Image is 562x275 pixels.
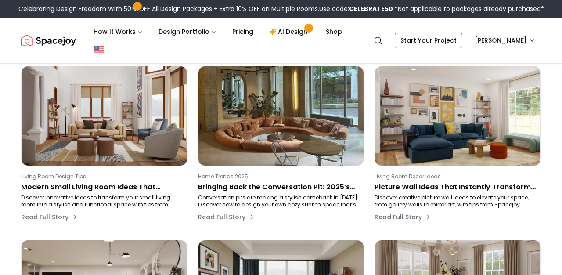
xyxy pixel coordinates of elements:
img: Modern Small Living Room Ideas That Maximize Style and Space [22,66,187,166]
a: Bringing Back the Conversation Pit: 2025’s Coziest Living Room TrendHome Trends 2025Bringing Back... [198,66,364,229]
a: Modern Small Living Room Ideas That Maximize Style and SpaceLiving Room Design TipsModern Small L... [21,66,187,229]
button: Read Full Story [21,208,77,226]
p: Picture Wall Ideas That Instantly Transform Any Room [375,182,537,192]
span: *Not applicable to packages already purchased* [393,4,544,13]
nav: Global [21,18,541,63]
div: Celebrating Design Freedom With 50% OFF All Design Packages + Extra 10% OFF on Multiple Rooms. [18,4,544,13]
a: Shop [319,23,349,40]
button: Design Portfolio [151,23,223,40]
a: Pricing [225,23,260,40]
img: Spacejoy Logo [21,32,76,49]
img: Picture Wall Ideas That Instantly Transform Any Room [375,66,540,166]
p: Living Room Design Tips [21,173,184,180]
img: United States [94,44,104,54]
p: Living Room Decor Ideas [375,173,537,180]
img: Bringing Back the Conversation Pit: 2025’s Coziest Living Room Trend [198,66,364,166]
p: Discover creative picture wall ideas to elevate your space, from gallery walls to mirror art, wit... [375,194,537,208]
p: Modern Small Living Room Ideas That Maximize Style and Space [21,182,184,192]
p: Discover innovative ideas to transform your small living room into a stylish and functional space... [21,194,184,208]
b: CELEBRATE50 [349,4,393,13]
button: Read Full Story [375,208,431,226]
button: [PERSON_NAME] [469,33,541,48]
button: Read Full Story [198,208,254,226]
p: Conversation pits are making a stylish comeback in [DATE]! Discover how to design your own cozy s... [198,194,361,208]
p: Bringing Back the Conversation Pit: 2025’s Coziest Living Room Trend [198,182,361,192]
a: AI Design [262,23,317,40]
button: How It Works [86,23,150,40]
a: Picture Wall Ideas That Instantly Transform Any RoomLiving Room Decor IdeasPicture Wall Ideas Tha... [375,66,541,229]
a: Spacejoy [21,32,76,49]
span: Use code: [319,4,393,13]
p: Home Trends 2025 [198,173,361,180]
nav: Main [86,23,349,40]
a: Start Your Project [395,33,462,48]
